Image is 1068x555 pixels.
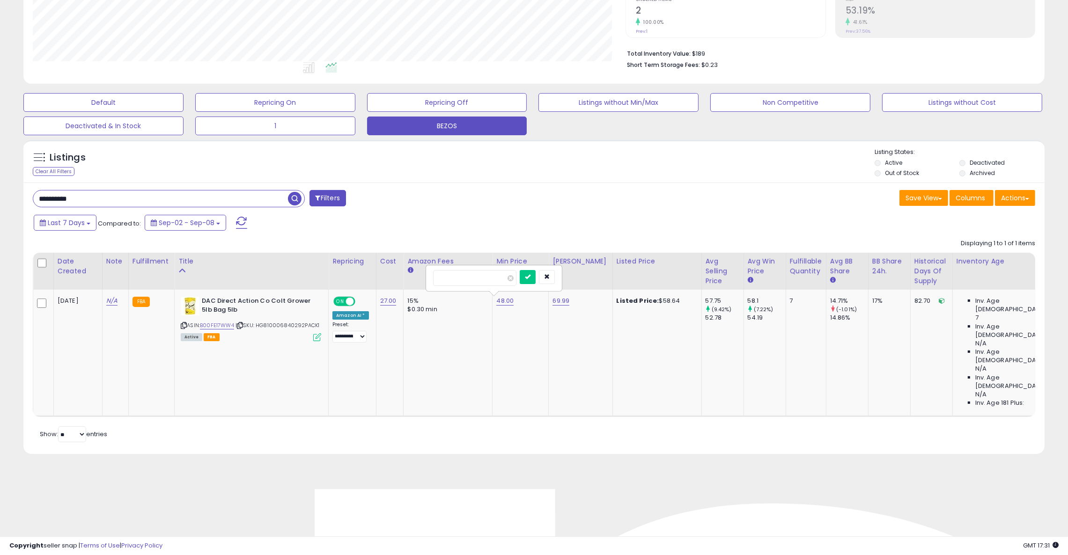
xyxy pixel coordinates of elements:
span: N/A [975,390,987,399]
div: Cost [380,256,400,266]
button: Non Competitive [710,93,870,112]
div: Inventory Age [957,256,1064,266]
span: | SKU: HG810006840292PACK1 [236,321,319,329]
div: Listed Price [617,256,698,266]
div: 7 [790,297,819,305]
div: 15% [407,297,485,305]
span: FBA [204,333,220,341]
button: Actions [995,190,1035,206]
small: Prev: 37.56% [846,29,870,34]
div: Repricing [332,256,372,266]
b: Short Term Storage Fees: [627,61,700,69]
span: Inv. Age [DEMOGRAPHIC_DATA]: [975,297,1061,314]
button: Deactivated & In Stock [23,117,184,135]
div: [PERSON_NAME] [552,256,608,266]
img: 41rUPC06IQL._SL40_.jpg [181,297,199,315]
b: Listed Price: [617,296,659,305]
div: ASIN: [181,297,321,340]
div: Fulfillment [133,256,170,266]
div: Fulfillable Quantity [790,256,822,276]
small: (7.22%) [754,306,773,313]
b: Total Inventory Value: [627,50,691,58]
div: Preset: [332,321,369,342]
button: BEZOS [367,117,527,135]
div: Historical Days Of Supply [914,256,949,286]
div: Note [106,256,125,266]
li: $189 [627,47,1028,58]
small: Amazon Fees. [407,266,413,275]
small: Prev: 1 [636,29,648,34]
div: 54.19 [748,314,786,322]
b: DAC Direct Action Co Colt Grower 5lb Bag 5lb [202,297,316,316]
small: 100.00% [640,19,664,26]
span: Inv. Age [DEMOGRAPHIC_DATA]-180: [975,373,1061,390]
span: Sep-02 - Sep-08 [159,218,214,227]
div: Avg Selling Price [706,256,740,286]
label: Archived [970,169,995,177]
small: (9.42%) [712,306,732,313]
div: 14.86% [830,314,868,322]
small: Avg Win Price. [748,276,753,285]
button: Columns [950,190,994,206]
div: Avg Win Price [748,256,782,276]
div: 58.1 [748,297,786,305]
div: Avg BB Share [830,256,864,276]
div: Title [178,256,324,266]
div: 82.70 [914,297,945,305]
div: 52.78 [706,314,744,322]
button: Listings without Cost [882,93,1042,112]
button: Save View [899,190,948,206]
div: BB Share 24h. [872,256,906,276]
a: N/A [106,296,118,306]
div: 17% [872,297,903,305]
small: (-1.01%) [836,306,857,313]
h2: 2 [636,5,825,18]
small: Avg BB Share. [830,276,836,285]
small: FBA [133,297,150,307]
span: ON [334,298,346,306]
label: Active [885,159,902,167]
div: [DATE] [58,297,95,305]
small: 41.61% [850,19,868,26]
button: Last 7 Days [34,215,96,231]
label: Out of Stock [885,169,919,177]
div: Date Created [58,256,98,276]
h5: Listings [50,151,86,164]
a: 69.99 [552,296,569,306]
span: Inv. Age [DEMOGRAPHIC_DATA]: [975,322,1061,339]
span: Compared to: [98,219,141,228]
span: $0.23 [701,60,718,69]
span: Show: entries [40,430,107,438]
a: B00FE17WW4 [200,321,234,329]
button: Default [23,93,184,112]
div: 57.75 [706,297,744,305]
div: 14.71% [830,297,868,305]
span: Columns [956,193,985,203]
button: Filters [309,190,346,206]
span: N/A [975,365,987,373]
span: OFF [354,298,369,306]
div: Amazon Fees [407,256,488,266]
span: Inv. Age [DEMOGRAPHIC_DATA]: [975,348,1061,365]
h2: 53.19% [846,5,1035,18]
p: Listing States: [875,148,1045,157]
a: 27.00 [380,296,397,306]
span: All listings currently available for purchase on Amazon [181,333,202,341]
button: 1 [195,117,355,135]
div: $58.64 [617,297,694,305]
button: Repricing Off [367,93,527,112]
div: Amazon AI * [332,311,369,320]
div: Clear All Filters [33,167,74,176]
button: Repricing On [195,93,355,112]
span: Last 7 Days [48,218,85,227]
span: N/A [975,339,987,348]
div: Min Price [496,256,545,266]
div: Displaying 1 to 1 of 1 items [961,239,1035,248]
button: Listings without Min/Max [538,93,699,112]
button: Sep-02 - Sep-08 [145,215,226,231]
div: $0.30 min [407,305,485,314]
a: 48.00 [496,296,514,306]
span: Inv. Age 181 Plus: [975,399,1024,407]
label: Deactivated [970,159,1005,167]
span: 7 [975,314,979,322]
